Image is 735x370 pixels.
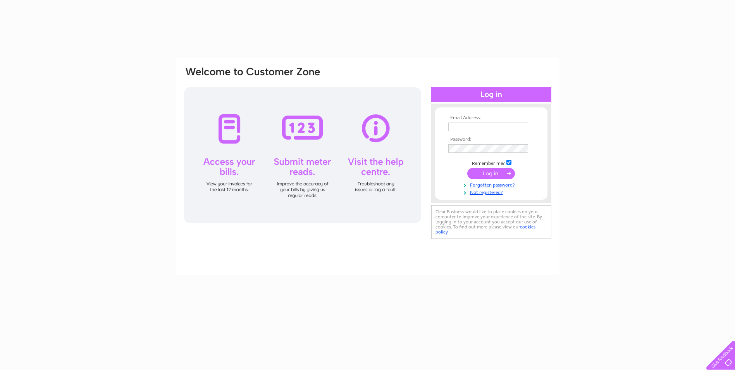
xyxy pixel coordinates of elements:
[435,224,535,235] a: cookies policy
[446,115,536,121] th: Email Address:
[448,181,536,188] a: Forgotten password?
[448,188,536,195] a: Not registered?
[467,168,515,179] input: Submit
[446,137,536,142] th: Password:
[446,159,536,166] td: Remember me?
[431,205,551,239] div: Clear Business would like to place cookies on your computer to improve your experience of the sit...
